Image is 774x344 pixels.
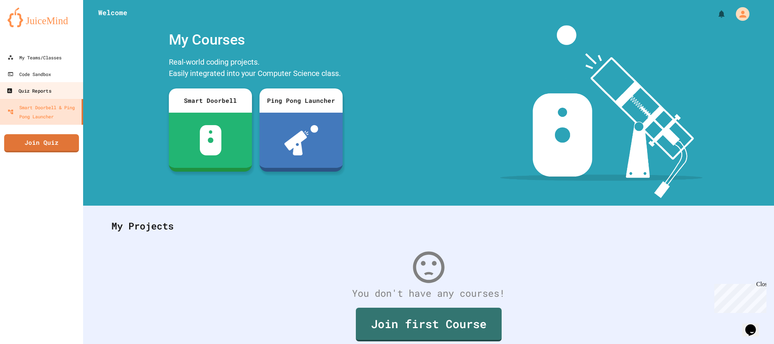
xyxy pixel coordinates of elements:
[703,8,728,20] div: My Notifications
[169,88,252,113] div: Smart Doorbell
[742,314,766,336] iframe: chat widget
[165,25,346,54] div: My Courses
[711,281,766,313] iframe: chat widget
[728,5,751,23] div: My Account
[3,3,52,48] div: Chat with us now!Close
[8,53,62,62] div: My Teams/Classes
[4,134,79,152] a: Join Quiz
[104,286,753,301] div: You don't have any courses!
[8,103,79,121] div: Smart Doorbell & Ping Pong Launcher
[500,25,703,198] img: banner-image-my-projects.png
[356,308,502,341] a: Join first Course
[8,70,51,79] div: Code Sandbox
[104,211,753,241] div: My Projects
[165,54,346,83] div: Real-world coding projects. Easily integrated into your Computer Science class.
[6,86,51,96] div: Quiz Reports
[260,88,343,113] div: Ping Pong Launcher
[200,125,221,155] img: sdb-white.svg
[284,125,318,155] img: ppl-with-ball.png
[8,8,76,27] img: logo-orange.svg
